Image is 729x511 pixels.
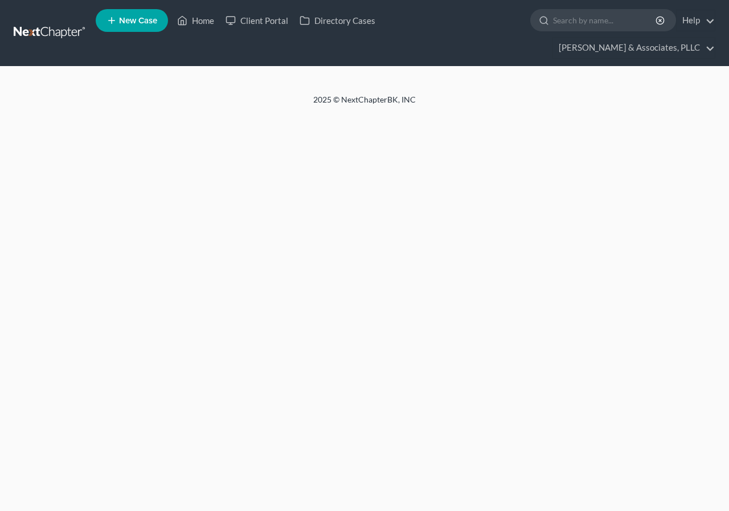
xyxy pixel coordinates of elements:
[171,10,220,31] a: Home
[553,10,657,31] input: Search by name...
[553,38,715,58] a: [PERSON_NAME] & Associates, PLLC
[220,10,294,31] a: Client Portal
[119,17,157,25] span: New Case
[677,10,715,31] a: Help
[294,10,381,31] a: Directory Cases
[40,94,689,115] div: 2025 © NextChapterBK, INC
